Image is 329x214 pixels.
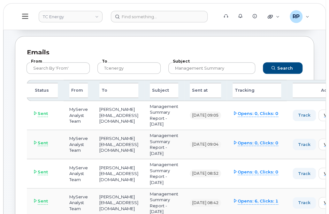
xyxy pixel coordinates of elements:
button: Track [293,168,316,179]
button: Track [293,139,316,150]
div: Ryan Partack [285,10,314,23]
div: [DATE] 08:42 [190,199,221,207]
label: From [30,59,42,63]
button: Search [263,62,302,74]
td: MyServe Analyst Team [64,101,94,130]
span: Track [298,171,310,177]
button: Track [293,110,316,121]
span: Track [298,141,310,148]
div: Tracking [233,83,281,98]
div: Status [27,83,58,98]
span: Search [277,65,293,71]
td: MyServe Analyst Team [64,130,94,159]
td: Management Summary Report - [DATE] [144,101,184,130]
span: Opens: 0, Clicks: 0 [238,169,278,175]
input: Find something... [111,11,208,22]
a: TC Energy [39,11,103,22]
span: Sent [38,169,48,175]
div: Sent at [190,83,221,98]
div: To [99,83,138,98]
div: [DATE] 09:05 [190,111,221,119]
span: Sent [38,198,48,204]
div: [DATE] 08:52 [190,170,221,177]
span: RP [293,13,300,20]
span: Sent [38,140,48,146]
td: [PERSON_NAME][EMAIL_ADDRESS][DOMAIN_NAME] [94,159,144,188]
input: Search by 'to' [97,62,161,74]
span: Opens: 0, Clicks: 0 [238,140,278,146]
span: Sent [38,111,48,117]
span: Track [298,112,310,118]
span: Opens: 6, Clicks: 1 [238,198,278,204]
div: Quicklinks [263,10,284,23]
td: [PERSON_NAME][EMAIL_ADDRESS][DOMAIN_NAME] [94,101,144,130]
span: Track [298,200,310,206]
td: Management Summary Report - [DATE] [144,130,184,159]
iframe: Messenger Launcher [301,186,324,209]
span: Opens: 0, Clicks: 0 [238,111,278,117]
div: Emails [27,48,302,57]
div: From [69,83,88,98]
input: Search by subject [168,62,255,74]
input: Search by 'from' [27,62,90,74]
td: [PERSON_NAME][EMAIL_ADDRESS][DOMAIN_NAME] [94,130,144,159]
label: To [101,59,108,63]
label: Subject [172,59,190,63]
td: MyServe Analyst Team [64,159,94,188]
div: [DATE] 09:04 [190,141,221,148]
div: Subject [150,83,178,98]
button: Track [293,197,316,209]
td: Management Summary Report - [DATE] [144,159,184,188]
